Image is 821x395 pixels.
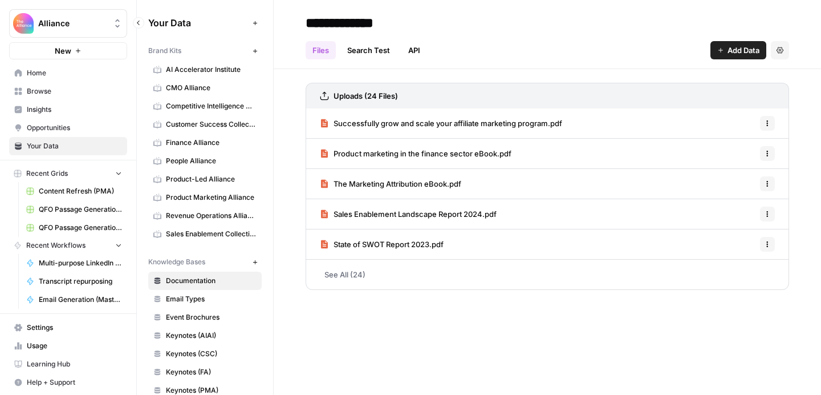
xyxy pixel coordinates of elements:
[21,182,127,200] a: Content Refresh (PMA)
[334,208,497,220] span: Sales Enablement Landscape Report 2024.pdf
[166,211,257,221] span: Revenue Operations Alliance
[148,16,248,30] span: Your Data
[21,219,127,237] a: QFO Passage Generation (AIAI)
[27,68,122,78] span: Home
[148,207,262,225] a: Revenue Operations Alliance
[39,276,122,287] span: Transcript repurposing
[306,260,789,289] a: See All (24)
[39,295,122,305] span: Email Generation (Master)
[166,349,257,359] span: Keynotes (CSC)
[13,13,34,34] img: Alliance Logo
[710,41,766,59] button: Add Data
[9,355,127,373] a: Learning Hub
[148,46,181,56] span: Brand Kits
[166,367,257,377] span: Keynotes (FA)
[148,308,262,327] a: Event Brochures
[38,18,107,29] span: Alliance
[9,9,127,38] button: Workspace: Alliance
[26,168,68,179] span: Recent Grids
[166,276,257,286] span: Documentation
[166,156,257,166] span: People Alliance
[27,104,122,115] span: Insights
[21,291,127,309] a: Email Generation (Master)
[9,337,127,355] a: Usage
[320,83,398,108] a: Uploads (24 Files)
[166,101,257,111] span: Competitive Intelligence Alliance
[148,188,262,207] a: Product Marketing Alliance
[320,169,461,199] a: The Marketing Attribution eBook.pdf
[27,141,122,151] span: Your Data
[148,225,262,243] a: Sales Enablement Collective
[166,229,257,239] span: Sales Enablement Collective
[148,115,262,134] a: Customer Success Collective
[27,86,122,96] span: Browse
[320,199,497,229] a: Sales Enablement Landscape Report 2024.pdf
[166,83,257,93] span: CMO Alliance
[148,61,262,79] a: AI Accelerator Institute
[166,174,257,184] span: Product-Led Alliance
[148,272,262,290] a: Documentation
[27,359,122,369] span: Learning Hub
[39,258,122,268] span: Multi-purpose LinkedIn Workflow
[9,373,127,392] button: Help + Support
[148,257,205,267] span: Knowledge Bases
[320,139,511,168] a: Product marketing in the finance sector eBook.pdf
[9,165,127,182] button: Recent Grids
[148,345,262,363] a: Keynotes (CSC)
[148,290,262,308] a: Email Types
[727,45,759,56] span: Add Data
[9,237,127,254] button: Recent Workflows
[26,240,86,251] span: Recent Workflows
[27,377,122,388] span: Help + Support
[21,200,127,219] a: QFO Passage Generation (FA)
[334,239,444,250] span: State of SWOT Report 2023.pdf
[166,119,257,130] span: Customer Success Collective
[9,137,127,155] a: Your Data
[148,97,262,115] a: Competitive Intelligence Alliance
[39,186,122,196] span: Content Refresh (PMA)
[166,330,257,341] span: Keynotes (AIAI)
[166,138,257,148] span: Finance Alliance
[148,363,262,381] a: Keynotes (FA)
[9,82,127,100] a: Browse
[334,178,461,190] span: The Marketing Attribution eBook.pdf
[9,119,127,137] a: Opportunities
[9,64,127,82] a: Home
[148,79,262,97] a: CMO Alliance
[9,42,127,59] button: New
[166,294,257,304] span: Email Types
[166,312,257,323] span: Event Brochures
[334,148,511,159] span: Product marketing in the finance sector eBook.pdf
[334,118,562,129] span: Successfully grow and scale your affiliate marketing program.pdf
[27,323,122,333] span: Settings
[21,254,127,272] a: Multi-purpose LinkedIn Workflow
[27,123,122,133] span: Opportunities
[9,319,127,337] a: Settings
[148,152,262,170] a: People Alliance
[21,272,127,291] a: Transcript repurposing
[39,204,122,215] span: QFO Passage Generation (FA)
[401,41,427,59] a: API
[306,41,336,59] a: Files
[334,90,398,102] h3: Uploads (24 Files)
[166,192,257,203] span: Product Marketing Alliance
[148,327,262,345] a: Keynotes (AIAI)
[320,229,444,259] a: State of SWOT Report 2023.pdf
[148,170,262,188] a: Product-Led Alliance
[166,65,257,75] span: AI Accelerator Institute
[27,341,122,351] span: Usage
[39,223,122,233] span: QFO Passage Generation (AIAI)
[340,41,397,59] a: Search Test
[55,45,71,57] span: New
[9,100,127,119] a: Insights
[320,108,562,138] a: Successfully grow and scale your affiliate marketing program.pdf
[148,134,262,152] a: Finance Alliance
